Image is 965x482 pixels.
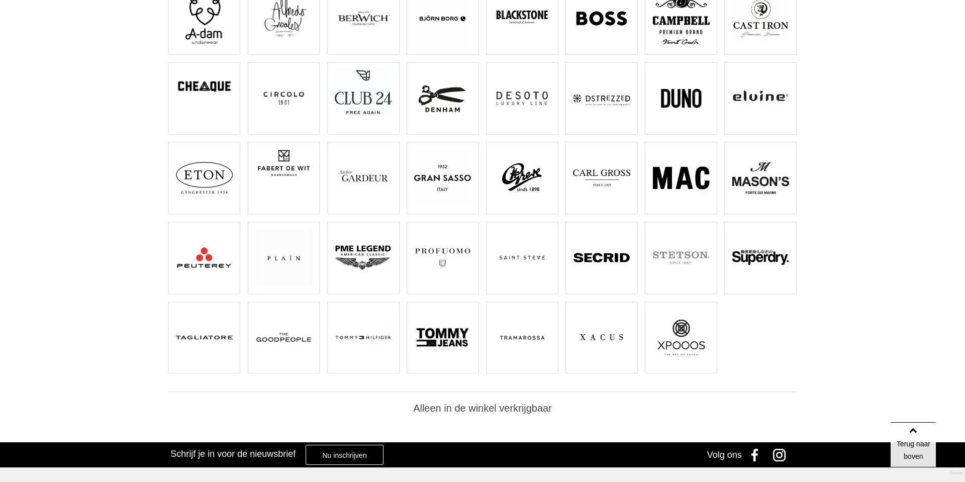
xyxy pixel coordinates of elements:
a: Desoto [486,62,558,135]
a: Tagliatore [168,302,240,374]
a: XPOOOS [645,302,717,374]
img: TOMMY HILFIGER [335,309,392,366]
a: Saint Steve [486,222,558,294]
img: SUPERDRY [732,229,789,286]
a: Cheaque [168,62,240,135]
img: Circolo [255,70,312,127]
a: TOMMY HILFIGER [327,302,399,374]
a: Facebook [744,442,769,467]
img: FABERT DE WIT [255,149,312,176]
a: TOMMY JEANS [407,302,478,374]
img: Desoto [494,70,550,127]
img: GRAN SASSO [414,149,471,206]
a: Instagram [769,442,795,467]
a: Nu inschrijven [306,445,383,465]
a: GROSS [565,142,637,214]
a: GREVE [486,142,558,214]
a: Terug naar boven [891,422,936,467]
img: DENHAM [414,70,471,127]
img: Plain [255,229,312,286]
img: TOMMY JEANS [414,309,471,366]
img: The Goodpeople [255,309,312,366]
a: Masons [724,142,796,214]
img: Cheaque [176,70,233,104]
img: Masons [732,149,789,206]
a: ETON [168,142,240,214]
a: Plain [248,222,320,294]
a: STETSON [645,222,717,294]
img: ELVINE [732,70,789,127]
a: MAC [645,142,717,214]
img: GREVE [494,149,550,206]
a: FABERT DE WIT [248,142,320,214]
a: Dstrezzed [565,62,637,135]
img: Tagliatore [176,309,233,366]
img: ETON [176,149,233,206]
a: Xacus [565,302,637,374]
a: GRAN SASSO [407,142,478,214]
h3: Schrijf je in voor de nieuwsbrief [170,448,296,459]
img: Club 24 [335,70,392,114]
div: Volg ons [707,442,742,467]
a: SUPERDRY [724,222,796,294]
img: GROSS [573,149,630,206]
img: MAC [653,149,710,206]
a: Duno [645,62,717,135]
a: PME LEGEND [327,222,399,294]
a: Tramarossa [486,302,558,374]
a: DENHAM [407,62,478,135]
img: XPOOOS [653,309,710,366]
a: Circolo [248,62,320,135]
a: Club 24 [327,62,399,135]
img: PROFUOMO [414,229,471,286]
img: SECRID [573,229,630,286]
h2: Alleen in de winkel verkrijgbaar [168,402,797,415]
img: Tramarossa [494,309,550,366]
a: GARDEUR [327,142,399,214]
img: Xacus [573,309,630,366]
a: PROFUOMO [407,222,478,294]
img: Dstrezzed [573,70,630,127]
a: PEUTEREY [168,222,240,294]
img: Duno [653,70,710,127]
img: STETSON [653,229,710,286]
a: ELVINE [724,62,796,135]
img: PEUTEREY [176,229,233,286]
a: SECRID [565,222,637,294]
a: Divide [950,467,962,479]
a: The Goodpeople [248,302,320,374]
img: GARDEUR [335,149,392,206]
img: Saint Steve [494,229,550,286]
img: PME LEGEND [335,229,392,286]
